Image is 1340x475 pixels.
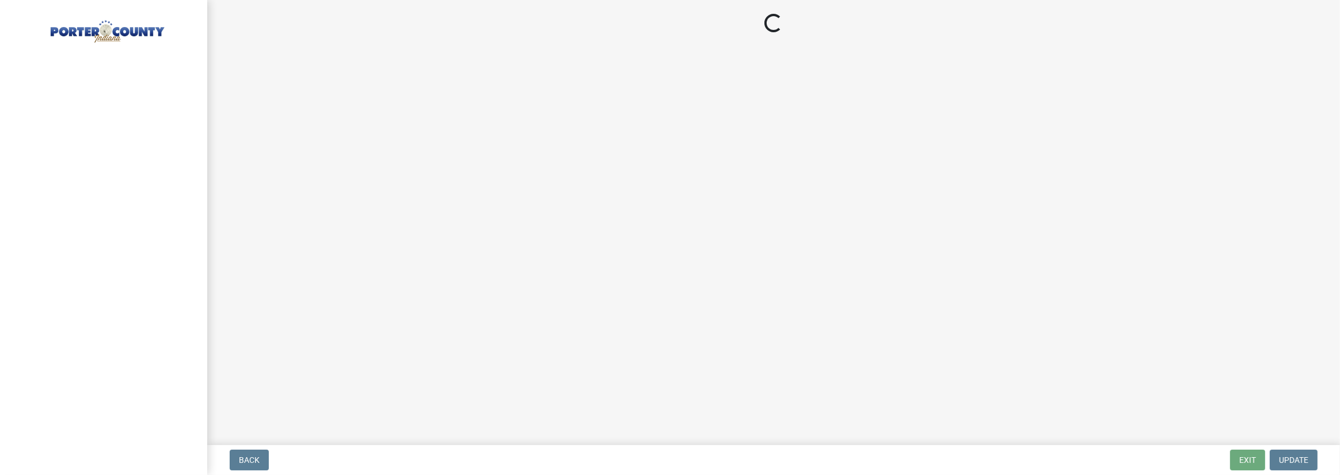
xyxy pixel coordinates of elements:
button: Exit [1230,450,1265,470]
img: Porter County, Indiana [23,12,189,44]
span: Back [239,455,260,465]
span: Update [1279,455,1308,465]
button: Back [230,450,269,470]
button: Update [1270,450,1318,470]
